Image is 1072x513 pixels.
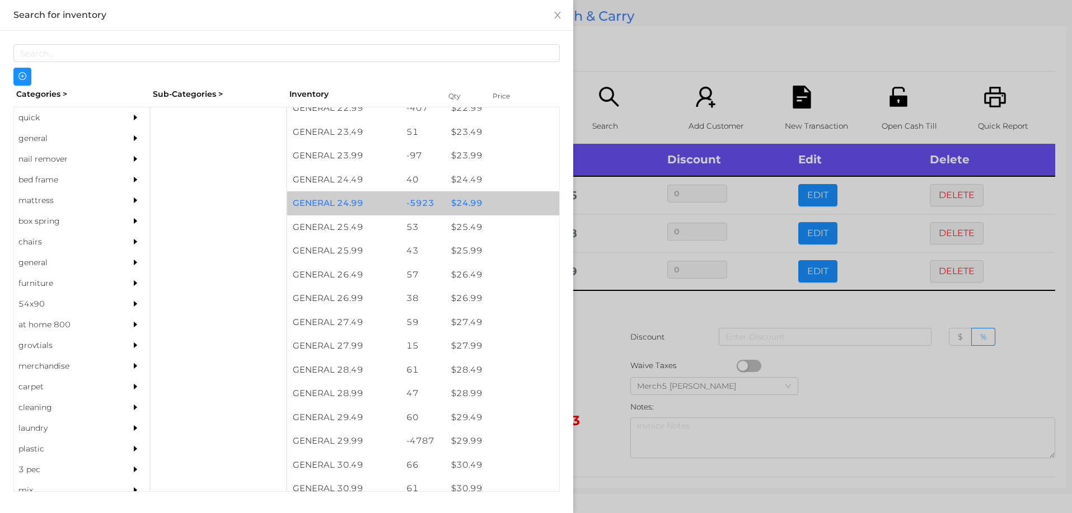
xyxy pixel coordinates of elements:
[14,335,116,356] div: grovtials
[132,424,139,432] i: icon: caret-right
[132,362,139,370] i: icon: caret-right
[446,477,559,501] div: $ 30.99
[446,382,559,406] div: $ 28.99
[401,358,446,382] div: 61
[132,114,139,121] i: icon: caret-right
[287,358,401,382] div: GENERAL 28.49
[446,334,559,358] div: $ 27.99
[132,300,139,308] i: icon: caret-right
[14,418,116,439] div: laundry
[14,170,116,190] div: bed frame
[13,9,560,21] div: Search for inventory
[13,86,150,103] div: Categories >
[132,486,139,494] i: icon: caret-right
[14,232,116,252] div: chairs
[401,310,446,335] div: 59
[132,465,139,473] i: icon: caret-right
[446,215,559,239] div: $ 25.49
[446,191,559,215] div: $ 24.99
[132,279,139,287] i: icon: caret-right
[14,376,116,397] div: carpet
[132,134,139,142] i: icon: caret-right
[446,429,559,453] div: $ 29.99
[14,149,116,170] div: nail remover
[401,96,446,120] div: -407
[287,286,401,310] div: GENERAL 26.99
[446,453,559,477] div: $ 30.49
[446,120,559,144] div: $ 23.49
[287,215,401,239] div: GENERAL 25.49
[401,453,446,477] div: 66
[446,168,559,192] div: $ 24.49
[490,88,535,104] div: Price
[14,211,116,232] div: box spring
[287,263,401,287] div: GENERAL 26.49
[14,459,116,480] div: 3 pec
[14,480,116,501] div: mix
[401,477,446,501] div: 61
[132,217,139,225] i: icon: caret-right
[287,406,401,430] div: GENERAL 29.49
[287,310,401,335] div: GENERAL 27.49
[14,439,116,459] div: plastic
[401,120,446,144] div: 51
[14,397,116,418] div: cleaning
[287,477,401,501] div: GENERAL 30.99
[132,403,139,411] i: icon: caret-right
[401,406,446,430] div: 60
[446,286,559,310] div: $ 26.99
[289,88,434,100] div: Inventory
[287,120,401,144] div: GENERAL 23.49
[150,86,287,103] div: Sub-Categories >
[287,144,401,168] div: GENERAL 23.99
[401,215,446,239] div: 53
[287,191,401,215] div: GENERAL 24.99
[401,263,446,287] div: 57
[14,128,116,149] div: general
[132,321,139,328] i: icon: caret-right
[401,429,446,453] div: -4787
[401,168,446,192] div: 40
[13,68,31,86] button: icon: plus-circle
[401,334,446,358] div: 15
[132,258,139,266] i: icon: caret-right
[14,314,116,335] div: at home 800
[132,196,139,204] i: icon: caret-right
[132,445,139,453] i: icon: caret-right
[287,168,401,192] div: GENERAL 24.49
[401,191,446,215] div: -5923
[401,239,446,263] div: 43
[132,238,139,246] i: icon: caret-right
[446,263,559,287] div: $ 26.49
[14,294,116,314] div: 54x90
[446,239,559,263] div: $ 25.99
[553,11,562,20] i: icon: close
[287,239,401,263] div: GENERAL 25.99
[446,358,559,382] div: $ 28.49
[287,429,401,453] div: GENERAL 29.99
[401,144,446,168] div: -97
[287,453,401,477] div: GENERAL 30.49
[401,286,446,310] div: 38
[14,107,116,128] div: quick
[14,252,116,273] div: general
[446,406,559,430] div: $ 29.49
[132,176,139,183] i: icon: caret-right
[287,334,401,358] div: GENERAL 27.99
[132,155,139,163] i: icon: caret-right
[401,382,446,406] div: 47
[14,356,116,376] div: merchandise
[446,144,559,168] div: $ 23.99
[446,96,559,120] div: $ 22.99
[14,273,116,294] div: furniture
[287,382,401,406] div: GENERAL 28.99
[446,88,479,104] div: Qty
[13,44,560,62] input: Search...
[446,310,559,335] div: $ 27.49
[14,190,116,211] div: mattress
[132,383,139,390] i: icon: caret-right
[287,96,401,120] div: GENERAL 22.99
[132,341,139,349] i: icon: caret-right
